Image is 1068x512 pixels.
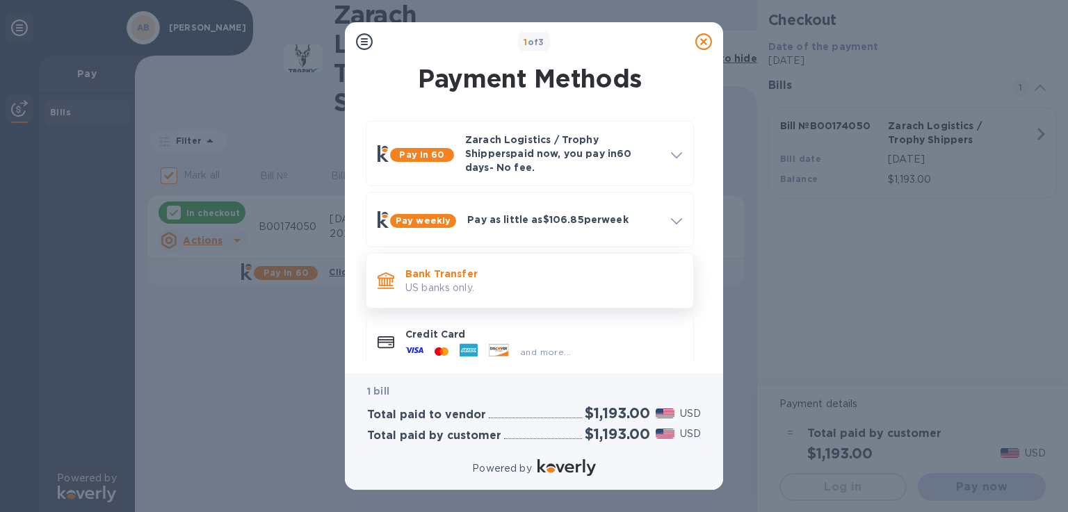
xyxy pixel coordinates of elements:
span: and more... [520,347,571,357]
b: Pay in 60 [399,149,444,160]
p: USD [680,427,701,441]
img: USD [656,408,674,418]
h2: $1,193.00 [585,425,650,443]
h2: $1,193.00 [585,404,650,422]
p: USD [680,406,701,421]
span: 1 [524,37,527,47]
p: Powered by [472,461,531,476]
p: Credit Card [405,327,682,341]
h1: Payment Methods [363,64,697,93]
b: 1 bill [367,386,389,397]
img: Logo [537,459,596,476]
p: Bank Transfer [405,267,682,281]
p: Zarach Logistics / Trophy Shippers paid now, you pay in 60 days - No fee. [465,133,660,174]
h3: Total paid by customer [367,429,501,443]
p: Pay as little as $106.85 per week [467,213,660,226]
p: US banks only. [405,281,682,295]
h3: Total paid to vendor [367,408,486,422]
img: USD [656,429,674,438]
b: of 3 [524,37,544,47]
b: Pay weekly [396,215,451,226]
